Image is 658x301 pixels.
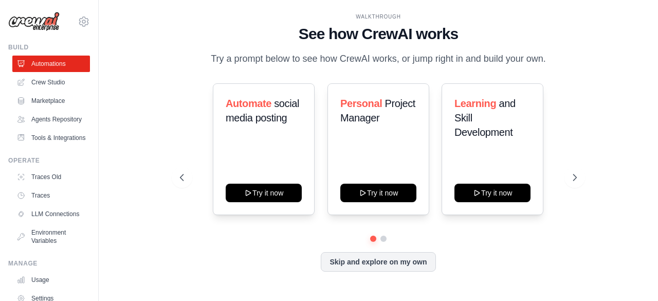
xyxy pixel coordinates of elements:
[226,98,271,109] span: Automate
[226,98,299,123] span: social media posting
[8,43,90,51] div: Build
[206,51,551,66] p: Try a prompt below to see how CrewAI works, or jump right in and build your own.
[454,98,496,109] span: Learning
[454,184,531,202] button: Try it now
[12,74,90,91] a: Crew Studio
[12,224,90,249] a: Environment Variables
[226,184,302,202] button: Try it now
[12,206,90,222] a: LLM Connections
[340,98,415,123] span: Project Manager
[12,111,90,128] a: Agents Repository
[12,187,90,204] a: Traces
[8,259,90,268] div: Manage
[8,12,60,31] img: Logo
[12,93,90,109] a: Marketplace
[12,169,90,185] a: Traces Old
[340,98,382,109] span: Personal
[180,13,576,21] div: WALKTHROUGH
[8,156,90,165] div: Operate
[12,56,90,72] a: Automations
[340,184,416,202] button: Try it now
[454,98,516,138] span: and Skill Development
[180,25,576,43] h1: See how CrewAI works
[321,252,435,272] button: Skip and explore on my own
[12,272,90,288] a: Usage
[12,130,90,146] a: Tools & Integrations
